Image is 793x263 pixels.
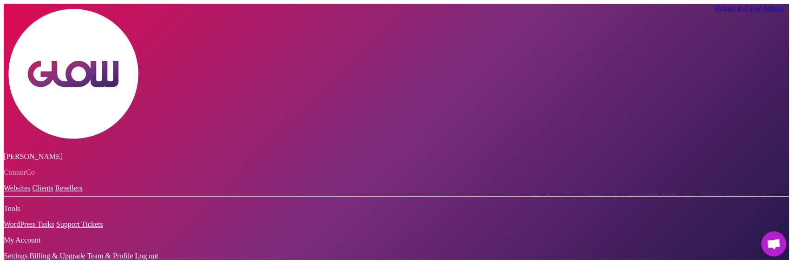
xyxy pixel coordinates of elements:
[4,184,30,192] a: Websites
[87,252,133,260] a: Team & Profile
[56,220,103,228] a: Support Tickets
[55,184,83,192] a: Resellers
[32,184,53,192] a: Clients
[4,236,789,244] p: My Account
[4,220,54,228] a: WordPress Tasks
[761,231,786,256] a: Открытый чат
[4,152,789,161] p: [PERSON_NAME]
[4,168,789,177] p: ConnorCo
[4,204,789,213] p: Tools
[135,252,158,260] a: Log out
[4,252,28,260] a: Settings
[30,252,85,260] a: Billing & Upgrade
[715,5,784,13] a: Return to Glow Admin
